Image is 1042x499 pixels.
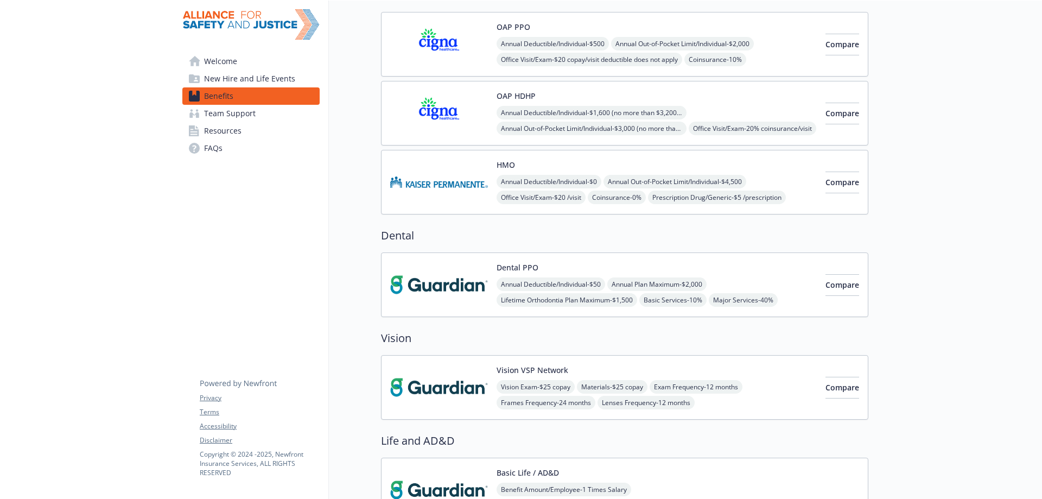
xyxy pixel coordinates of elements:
[497,380,575,394] span: Vision Exam - $25 copay
[497,364,568,376] button: Vision VSP Network
[607,277,707,291] span: Annual Plan Maximum - $2,000
[182,140,320,157] a: FAQs
[390,21,488,67] img: CIGNA carrier logo
[825,274,859,296] button: Compare
[825,103,859,124] button: Compare
[204,105,256,122] span: Team Support
[825,280,859,290] span: Compare
[381,433,868,449] h2: Life and AD&D
[182,122,320,140] a: Resources
[577,380,647,394] span: Materials - $25 copay
[650,380,742,394] span: Exam Frequency - 12 months
[825,172,859,193] button: Compare
[200,450,319,477] p: Copyright © 2024 - 2025 , Newfront Insurance Services, ALL RIGHTS RESERVED
[639,293,707,307] span: Basic Services - 10%
[200,407,319,417] a: Terms
[709,293,778,307] span: Major Services - 40%
[204,122,242,140] span: Resources
[497,483,631,496] span: Benefit Amount/Employee - 1 Times Salary
[200,435,319,445] a: Disclaimer
[204,53,237,70] span: Welcome
[497,262,538,273] button: Dental PPO
[825,382,859,393] span: Compare
[588,191,646,204] span: Coinsurance - 0%
[825,34,859,55] button: Compare
[390,262,488,308] img: Guardian carrier logo
[684,53,746,66] span: Coinsurance - 10%
[204,70,295,87] span: New Hire and Life Events
[611,37,754,50] span: Annual Out-of-Pocket Limit/Individual - $2,000
[497,53,682,66] span: Office Visit/Exam - $20 copay/visit deductible does not apply
[497,122,687,135] span: Annual Out-of-Pocket Limit/Individual - $3,000 (no more than $3,200 per individual - within a fam...
[825,108,859,118] span: Compare
[204,140,223,157] span: FAQs
[497,106,687,119] span: Annual Deductible/Individual - $1,600 (no more than $3,200 per individual - within a family)
[603,175,746,188] span: Annual Out-of-Pocket Limit/Individual - $4,500
[497,90,536,102] button: OAP HDHP
[182,53,320,70] a: Welcome
[497,37,609,50] span: Annual Deductible/Individual - $500
[182,87,320,105] a: Benefits
[497,467,559,478] button: Basic Life / AD&D
[825,39,859,49] span: Compare
[182,105,320,122] a: Team Support
[182,70,320,87] a: New Hire and Life Events
[390,90,488,136] img: CIGNA carrier logo
[204,87,233,105] span: Benefits
[497,175,601,188] span: Annual Deductible/Individual - $0
[200,393,319,403] a: Privacy
[390,364,488,410] img: Guardian carrier logo
[497,191,586,204] span: Office Visit/Exam - $20 /visit
[497,277,605,291] span: Annual Deductible/Individual - $50
[825,177,859,187] span: Compare
[648,191,786,204] span: Prescription Drug/Generic - $5 /prescription
[497,293,637,307] span: Lifetime Orthodontia Plan Maximum - $1,500
[381,330,868,346] h2: Vision
[689,122,816,135] span: Office Visit/Exam - 20% coinsurance/visit
[497,396,595,409] span: Frames Frequency - 24 months
[497,21,530,33] button: OAP PPO
[598,396,695,409] span: Lenses Frequency - 12 months
[825,377,859,399] button: Compare
[381,228,868,244] h2: Dental
[390,159,488,205] img: Kaiser Permanente Insurance Company carrier logo
[497,159,515,170] button: HMO
[200,421,319,431] a: Accessibility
